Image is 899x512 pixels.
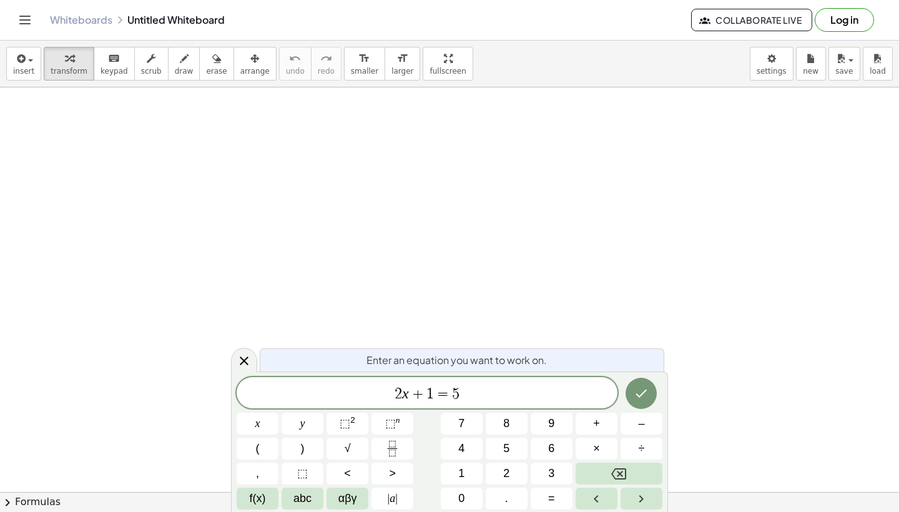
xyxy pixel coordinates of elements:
span: 9 [548,415,554,432]
span: αβγ [338,490,357,507]
span: abc [293,490,312,507]
button: Functions [237,488,278,510]
button: 6 [531,438,572,460]
button: Less than [327,463,368,485]
button: . [486,488,528,510]
span: 5 [503,440,509,457]
var: x [402,385,409,401]
button: 4 [441,438,483,460]
span: arrange [240,67,270,76]
span: 4 [458,440,464,457]
button: insert [6,47,41,81]
button: redoredo [311,47,341,81]
button: ) [282,438,323,460]
i: undo [289,51,301,66]
span: keypad [101,67,128,76]
span: 3 [548,465,554,482]
button: 5 [486,438,528,460]
button: save [828,47,860,81]
button: fullscreen [423,47,473,81]
span: ⬚ [297,465,308,482]
button: y [282,413,323,435]
span: larger [391,67,413,76]
span: 8 [503,415,509,432]
span: y [300,415,305,432]
span: = [548,490,555,507]
button: Square root [327,438,368,460]
span: 1 [426,386,434,401]
button: Placeholder [282,463,323,485]
button: , [237,463,278,485]
span: ( [256,440,260,457]
span: 2 [503,465,509,482]
button: arrange [233,47,277,81]
button: 2 [486,463,528,485]
span: × [593,440,600,457]
span: – [638,415,644,432]
span: ÷ [639,440,645,457]
button: format_sizelarger [385,47,420,81]
i: format_size [358,51,370,66]
span: save [835,67,853,76]
span: transform [51,67,87,76]
span: Collaborate Live [702,14,802,26]
span: new [803,67,818,76]
span: ⬚ [340,417,350,430]
span: + [409,386,427,401]
button: Greek alphabet [327,488,368,510]
button: Absolute value [371,488,413,510]
button: Toggle navigation [15,10,35,30]
button: load [863,47,893,81]
button: Left arrow [576,488,617,510]
span: < [344,465,351,482]
button: keyboardkeypad [94,47,135,81]
span: redo [318,67,335,76]
button: 8 [486,413,528,435]
span: load [870,67,886,76]
button: x [237,413,278,435]
span: 6 [548,440,554,457]
span: 2 [395,386,402,401]
span: insert [13,67,34,76]
button: Plus [576,413,617,435]
button: 7 [441,413,483,435]
button: Times [576,438,617,460]
span: ⬚ [385,417,396,430]
span: draw [175,67,194,76]
button: settings [750,47,793,81]
span: fullscreen [430,67,466,76]
button: scrub [134,47,169,81]
span: = [434,386,452,401]
span: undo [286,67,305,76]
button: Alphabet [282,488,323,510]
button: 1 [441,463,483,485]
span: > [389,465,396,482]
span: 0 [458,490,464,507]
span: 7 [458,415,464,432]
i: format_size [396,51,408,66]
button: 3 [531,463,572,485]
i: keyboard [108,51,120,66]
button: Squared [327,413,368,435]
a: Whiteboards [50,14,112,26]
sup: 2 [350,415,355,425]
span: + [593,415,600,432]
i: redo [320,51,332,66]
span: | [388,492,390,505]
span: erase [206,67,227,76]
button: undoundo [279,47,312,81]
span: , [256,465,259,482]
button: format_sizesmaller [344,47,385,81]
button: Log in [815,8,874,32]
button: Backspace [576,463,662,485]
span: settings [757,67,787,76]
span: ) [301,440,305,457]
span: | [395,492,398,505]
button: 0 [441,488,483,510]
button: Divide [621,438,662,460]
span: x [255,415,260,432]
button: Collaborate Live [691,9,812,31]
button: new [796,47,826,81]
span: 5 [452,386,459,401]
span: f(x) [250,490,266,507]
